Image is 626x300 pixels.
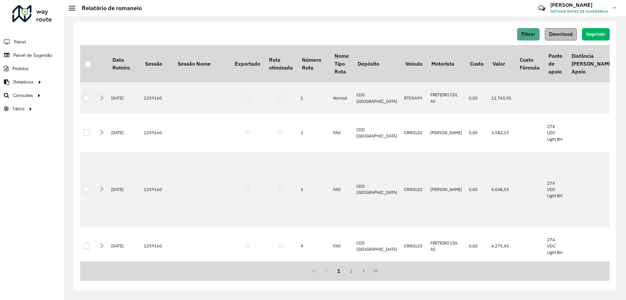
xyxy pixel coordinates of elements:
[488,45,515,82] th: Valor
[488,152,515,227] td: 4.048,53
[427,114,466,152] td: [PERSON_NAME]
[12,105,24,112] span: Tático
[401,45,427,82] th: Veículo
[333,265,345,277] button: 1
[108,114,141,152] td: [DATE]
[427,152,466,227] td: [PERSON_NAME]
[401,114,427,152] td: CRW2L01
[427,82,466,114] td: FRETEIRO CDL AS
[427,45,466,82] th: Motorista
[264,45,297,82] th: Rota otimizada
[297,82,330,114] td: 1
[353,227,401,265] td: CDD [GEOGRAPHIC_DATA]
[550,8,608,14] span: ARTHUR RATES DE ALVARENGA
[330,152,353,227] td: FAD
[13,52,52,59] span: Painel de Sugestão
[544,227,567,265] td: 274 UDC Light BH
[466,114,488,152] td: 0,00
[515,45,544,82] th: Custo Fórmula
[401,82,427,114] td: RTD5A99
[173,45,230,82] th: Sessão Nome
[544,45,567,82] th: Ponto de apoio
[330,82,353,114] td: Normal
[401,152,427,227] td: CRW2L02
[75,5,142,12] h2: Relatório de romaneio
[108,152,141,227] td: [DATE]
[330,114,353,152] td: FAD
[297,114,330,152] td: 2
[230,45,264,82] th: Exportado
[586,31,605,37] span: Imprimir
[549,31,573,37] span: Download
[108,82,141,114] td: [DATE]
[427,227,466,265] td: FRETEIRO CDL AS
[141,82,173,114] td: 1259160
[582,28,610,40] button: Imprimir
[297,152,330,227] td: 3
[353,82,401,114] td: CDD [GEOGRAPHIC_DATA]
[330,45,353,82] th: Nome Tipo Rota
[357,265,370,277] button: Next Page
[567,45,618,82] th: Distância [PERSON_NAME] Apoio
[466,45,488,82] th: Custo
[353,114,401,152] td: CDD [GEOGRAPHIC_DATA]
[550,2,608,8] h3: [PERSON_NAME]
[141,227,173,265] td: 1259160
[141,152,173,227] td: 1259160
[466,82,488,114] td: 0,00
[345,265,357,277] button: 2
[141,45,173,82] th: Sessão
[141,114,173,152] td: 1259160
[466,227,488,265] td: 0,00
[330,227,353,265] td: FAD
[14,39,26,45] span: Painel
[488,227,515,265] td: 4.275,43
[535,1,549,15] a: Contato Rápido
[544,152,567,227] td: 274 UDC Light BH
[353,152,401,227] td: CDD [GEOGRAPHIC_DATA]
[369,265,382,277] button: Last Page
[108,45,141,82] th: Data Roteiro
[13,79,34,86] span: Relatórios
[353,45,401,82] th: Depósito
[488,82,515,114] td: 11.765,91
[517,28,540,40] button: Filtrar
[488,114,515,152] td: 3.582,15
[466,152,488,227] td: 0,00
[297,45,330,82] th: Número Rota
[297,227,330,265] td: 4
[401,227,427,265] td: CRW2L03
[545,28,577,40] button: Download
[544,114,567,152] td: 274 UDC Light BH
[13,92,33,99] span: Consultas
[108,227,141,265] td: [DATE]
[521,31,535,37] span: Filtrar
[12,65,29,72] span: Pedidos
